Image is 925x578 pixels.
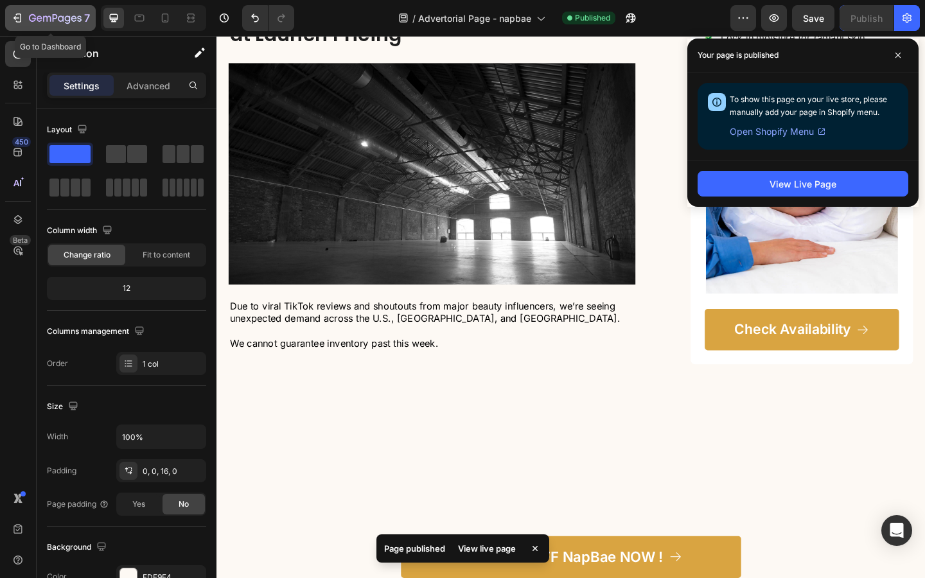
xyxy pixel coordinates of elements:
img: gempages_576732022689497938-4b1b8d80-aa7c-4604-b2a1-8cf97d047b59.webp [533,72,741,281]
div: Order [47,358,68,369]
button: Save [792,5,834,31]
div: View live page [450,539,524,557]
span: Change ratio [64,249,110,261]
div: Layout [47,121,90,139]
p: Over 116,230+ Happy Customers [549,17,739,31]
p: Page published [384,542,445,555]
p: 7 [84,10,90,26]
div: 0, 0, 16, 0 [143,466,203,477]
div: View Live Page [770,177,836,191]
div: 1 col [143,358,203,370]
div: 12 [49,279,204,297]
a: Check Availability [531,297,743,342]
span: Open Shopify Menu [730,124,814,139]
span: Due to viral TikTok reviews and shoutouts from major beauty influencers, we’re seeing unexpected ... [14,287,439,313]
span: To show this page on your live store, please manually add your page in Shopify menu. [730,94,887,117]
span: Fit to content [143,249,190,261]
iframe: Design area [216,36,925,578]
p: Settings [64,79,100,92]
button: View Live Page [698,171,908,197]
div: Page padding [47,498,109,510]
div: Undo/Redo [242,5,294,31]
div: Column width [47,222,115,240]
p: Minimize frizz and breakage overnight. [549,40,739,53]
p: Section [62,46,168,61]
div: Publish [850,12,883,25]
input: Auto [117,425,206,448]
div: Width [47,431,68,442]
p: Your page is published [698,49,779,62]
div: Open Intercom Messenger [881,515,912,546]
span: / [412,12,416,25]
span: Published [575,12,610,24]
span: Yes [132,498,145,510]
div: Beta [10,235,31,245]
span: We cannot guarantee inventory past this week. [14,328,241,340]
p: GET 50 % OFF NapBae NOW ! [265,557,486,577]
span: Advertorial Page - napbae [418,12,531,25]
img: gempages_576732022689497938-d8839599-ada5-4fed-a69b-86174cc9b12f.jpg [13,30,455,270]
button: 7 [5,5,96,31]
div: 450 [12,137,31,147]
div: Size [47,398,81,416]
div: Columns management [47,323,147,340]
span: Save [803,13,824,24]
button: Publish [840,5,894,31]
div: Background [47,539,109,556]
p: Check Availability [563,310,691,329]
div: Padding [47,465,76,477]
span: No [179,498,189,510]
p: Advanced [127,79,170,92]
